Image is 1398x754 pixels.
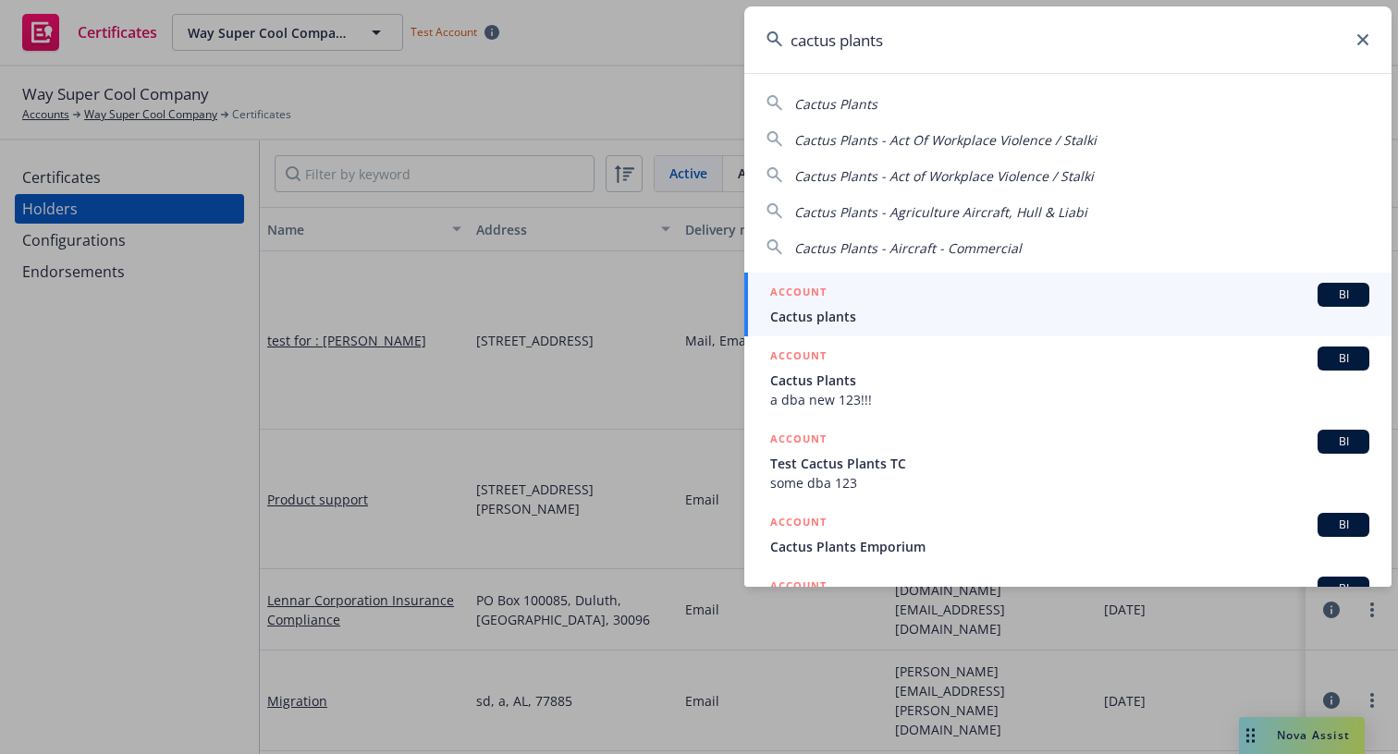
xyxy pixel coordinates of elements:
[770,283,827,305] h5: ACCOUNT
[744,566,1392,630] a: ACCOUNTBI
[770,513,827,535] h5: ACCOUNT
[1325,286,1362,303] span: BI
[794,95,877,113] span: Cactus Plants
[1325,580,1362,597] span: BI
[770,347,827,369] h5: ACCOUNT
[770,307,1369,326] span: Cactus plants
[744,336,1392,420] a: ACCOUNTBICactus Plantsa dba new 123!!!
[794,167,1094,185] span: Cactus Plants - Act of Workplace Violence / Stalki
[794,131,1097,149] span: Cactus Plants - Act Of Workplace Violence / Stalki
[794,203,1087,221] span: Cactus Plants - Agriculture Aircraft, Hull & Liabi
[770,473,1369,493] span: some dba 123
[770,454,1369,473] span: Test Cactus Plants TC
[744,503,1392,566] a: ACCOUNTBICactus Plants Emporium
[770,390,1369,409] span: a dba new 123!!!
[770,371,1369,390] span: Cactus Plants
[1325,517,1362,533] span: BI
[770,577,827,599] h5: ACCOUNT
[1325,433,1362,450] span: BI
[744,273,1392,336] a: ACCOUNTBICactus plants
[770,537,1369,556] span: Cactus Plants Emporium
[770,430,827,452] h5: ACCOUNT
[744,6,1392,73] input: Search...
[744,420,1392,503] a: ACCOUNTBITest Cactus Plants TCsome dba 123
[1325,350,1362,367] span: BI
[794,239,1022,257] span: Cactus Plants - Aircraft - Commercial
